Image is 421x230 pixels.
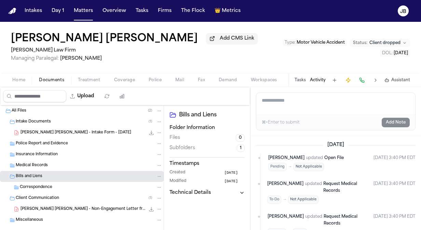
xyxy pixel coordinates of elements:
[149,120,152,124] span: ( 1 )
[306,155,323,161] span: updated
[149,77,162,83] span: Police
[148,129,155,136] button: Download J. Blanco Viana - Intake Form - 7.22.25
[330,75,339,85] button: Add Task
[39,77,64,83] span: Documents
[357,75,367,85] button: Make a Call
[11,46,258,55] h2: [PERSON_NAME] Law Firm
[155,5,174,17] button: Firms
[220,35,254,42] span: Add CMS Link
[374,181,416,204] time: September 16, 2025 at 2:40 PM
[100,5,129,17] button: Overview
[22,5,45,17] button: Intakes
[3,90,66,102] input: Search files
[310,77,326,83] button: Activity
[382,51,393,55] span: DOL :
[382,118,410,127] button: Add Note
[324,155,344,161] a: Open File
[305,181,322,194] span: updated
[384,77,410,83] button: Assistant
[169,145,195,152] span: Subfolders
[66,90,98,102] button: Upload
[212,5,243,17] button: crownMetrics
[224,178,238,184] span: [DATE]
[20,185,52,190] span: Correspondence
[11,56,59,61] span: Managing Paralegal:
[350,39,410,47] button: Change status from Client dropped
[288,164,292,170] span: →
[374,155,416,171] time: September 16, 2025 at 2:40 PM
[268,155,304,161] span: [PERSON_NAME]
[224,170,245,176] button: [DATE]
[148,206,155,213] button: Download J. Blanco Viana - Non-Engagement Letter from Ruy Mireles Law Firm - 8.5.25
[71,5,96,17] button: Matters
[323,181,368,194] a: Request Medical Records
[323,142,348,148] span: [DATE]
[11,33,198,45] button: Edit matter name
[11,33,198,45] h1: [PERSON_NAME] [PERSON_NAME]
[237,144,245,152] span: 1
[114,77,135,83] span: Coverage
[16,163,48,169] span: Medical Records
[49,5,67,17] button: Day 1
[236,134,245,142] span: 0
[198,77,205,83] span: Fax
[8,8,16,14] img: Finch Logo
[16,196,59,201] span: Client Communication
[323,182,357,193] span: Request Medical Records
[169,178,186,184] span: Modified
[175,77,184,83] span: Mail
[16,174,42,179] span: Bills and Liens
[305,213,322,227] span: updated
[169,170,185,176] span: Created
[297,41,345,45] span: Motor Vehicle Accident
[343,75,353,85] button: Create Immediate Task
[288,196,318,204] span: Not Applicable
[268,213,304,227] span: [PERSON_NAME]
[178,5,208,17] button: The Flock
[324,156,344,160] span: Open File
[60,56,102,61] span: [PERSON_NAME]
[353,40,367,46] span: Status:
[169,189,211,196] h3: Technical Details
[206,33,258,44] button: Add CMS Link
[369,40,400,46] span: Client dropped
[12,108,26,114] span: All Files
[224,170,238,176] span: [DATE]
[21,130,131,136] span: [PERSON_NAME] [PERSON_NAME] - Intake Form - [DATE]
[283,197,287,202] span: →
[78,77,100,83] span: Treatment
[16,217,43,223] span: Miscellaneous
[283,39,347,46] button: Edit Type: Motor Vehicle Accident
[267,196,281,204] span: To-Do
[224,178,245,184] button: [DATE]
[149,196,152,200] span: ( 1 )
[8,8,16,14] a: Home
[16,141,68,147] span: Police Report and Evidence
[391,77,410,83] span: Assistant
[169,134,180,141] span: Files
[169,160,245,167] h3: Timestamps
[179,111,245,119] h2: Bills and Liens
[251,77,277,83] span: Workspaces
[267,181,303,194] span: [PERSON_NAME]
[324,215,357,226] span: Request Medical Records
[285,41,296,45] span: Type :
[324,213,368,227] a: Request Medical Records
[21,206,145,212] span: [PERSON_NAME] [PERSON_NAME] - Non-Engagement Letter from [PERSON_NAME] Law Firm - [DATE]
[219,77,237,83] span: Demand
[133,5,151,17] button: Tasks
[394,51,408,55] span: [DATE]
[268,163,287,171] span: Pending
[262,120,300,125] div: ⌘+Enter to submit
[16,119,51,125] span: Intake Documents
[169,189,245,196] button: Technical Details
[16,152,58,158] span: Insurance Information
[294,163,324,171] span: Not Applicable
